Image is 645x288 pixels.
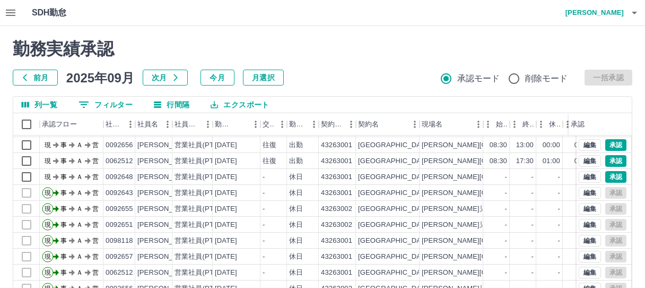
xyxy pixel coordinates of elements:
[422,156,553,166] div: [PERSON_NAME][GEOGRAPHIC_DATA]
[483,113,510,135] div: 始業
[289,204,303,214] div: 休日
[558,204,560,214] div: -
[579,139,601,151] button: 編集
[358,172,431,182] div: [GEOGRAPHIC_DATA]
[321,172,352,182] div: 43263001
[45,269,51,276] text: 現
[263,252,265,262] div: -
[92,221,99,228] text: 営
[263,172,265,182] div: -
[106,252,133,262] div: 0092657
[45,237,51,244] text: 現
[407,116,423,132] button: メニュー
[263,188,265,198] div: -
[356,113,420,135] div: 契約名
[605,171,626,183] button: 承認
[175,140,230,150] div: 営業社員(PT契約)
[175,188,230,198] div: 営業社員(PT契約)
[574,140,592,150] div: 08:30
[76,221,83,228] text: Ａ
[40,113,103,135] div: 承認フロー
[45,157,51,165] text: 現
[571,113,585,135] div: 承認
[579,251,601,262] button: 編集
[175,268,230,278] div: 営業社員(PT契約)
[45,189,51,197] text: 現
[558,252,560,262] div: -
[263,236,265,246] div: -
[60,253,67,260] text: 事
[558,220,560,230] div: -
[263,113,274,135] div: 交通費
[579,171,601,183] button: 編集
[76,189,83,197] text: Ａ
[172,113,213,135] div: 社員区分
[145,97,198,113] button: 行間隔
[106,220,133,230] div: 0092651
[76,205,83,213] text: Ａ
[215,188,237,198] div: [DATE]
[422,172,553,182] div: [PERSON_NAME][GEOGRAPHIC_DATA]
[60,189,67,197] text: 事
[263,140,276,150] div: 往復
[289,268,303,278] div: 休日
[137,156,202,166] div: [PERSON_NAME]德
[505,204,507,214] div: -
[422,140,553,150] div: [PERSON_NAME][GEOGRAPHIC_DATA]
[549,113,561,135] div: 休憩
[558,188,560,198] div: -
[525,72,568,85] span: 削除モード
[175,220,230,230] div: 営業社員(PT契約)
[321,113,343,135] div: 契約コード
[569,113,624,135] div: 承認
[92,189,99,197] text: 営
[505,252,507,262] div: -
[558,268,560,278] div: -
[160,116,176,132] button: メニュー
[605,155,626,167] button: 承認
[137,172,195,182] div: [PERSON_NAME]
[358,140,431,150] div: [GEOGRAPHIC_DATA]
[522,113,534,135] div: 終業
[490,140,507,150] div: 08:30
[457,72,500,85] span: 承認モード
[66,70,134,86] h5: 2025年09月
[248,116,264,132] button: メニュー
[92,141,99,149] text: 営
[215,140,237,150] div: [DATE]
[358,268,431,278] div: [GEOGRAPHIC_DATA]
[143,70,188,86] button: 次月
[422,113,442,135] div: 現場名
[343,116,359,132] button: メニュー
[106,113,123,135] div: 社員番号
[215,220,237,230] div: [DATE]
[319,113,356,135] div: 契約コード
[558,172,560,182] div: -
[76,253,83,260] text: Ａ
[510,113,536,135] div: 終業
[175,204,230,214] div: 営業社員(PT契約)
[422,252,553,262] div: [PERSON_NAME][GEOGRAPHIC_DATA]
[106,204,133,214] div: 0092655
[106,140,133,150] div: 0092656
[60,173,67,181] text: 事
[106,236,133,246] div: 0098118
[321,156,352,166] div: 43263001
[420,113,483,135] div: 現場名
[422,204,570,214] div: [PERSON_NAME]児童センター内 児童クラブ
[579,235,601,247] button: 編集
[531,188,534,198] div: -
[358,220,431,230] div: [GEOGRAPHIC_DATA]
[321,268,352,278] div: 43263001
[175,172,230,182] div: 営業社員(PT契約)
[422,268,553,278] div: [PERSON_NAME][GEOGRAPHIC_DATA]
[92,173,99,181] text: 営
[137,236,195,246] div: [PERSON_NAME]
[13,70,58,86] button: 前月
[358,156,431,166] div: [GEOGRAPHIC_DATA]
[470,116,486,132] button: メニュー
[76,173,83,181] text: Ａ
[287,113,319,135] div: 勤務区分
[137,113,158,135] div: 社員名
[106,188,133,198] div: 0092643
